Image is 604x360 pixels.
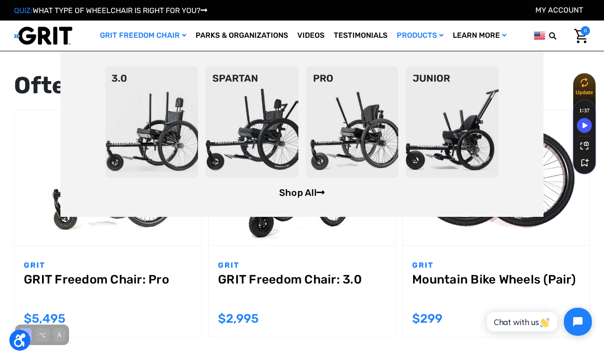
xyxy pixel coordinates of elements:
[14,6,207,15] a: QUIZ:WHAT TYPE OF WHEELCHAIR IS RIGHT FOR YOU?
[105,66,198,178] img: 3point0.png
[191,21,293,51] a: Parks & Organizations
[406,66,499,178] img: junior-chair.png
[412,312,442,326] span: $299
[412,272,580,306] a: Mountain Bike Wheels (Pair),$299.00
[205,66,298,178] img: spartan2.png
[574,29,588,43] img: Cart
[14,73,590,98] div: Often Bought With
[279,187,325,198] a: Shop All
[14,110,201,245] a: GRIT Freedom Chair: Pro,$5,495.00
[218,272,386,306] a: GRIT Freedom Chair: 3.0,$2,995.00
[14,6,33,15] span: QUIZ:
[329,21,392,51] a: Testimonials
[218,260,386,271] p: GRIT
[535,6,583,14] a: Account
[567,26,590,46] a: Cart with 0 items
[24,260,192,271] p: GRIT
[306,66,399,178] img: pro-chair.png
[24,272,192,306] a: GRIT Freedom Chair: Pro,$5,495.00
[95,21,191,51] a: GRIT Freedom Chair
[14,26,72,45] img: GRIT All-Terrain Wheelchair and Mobility Equipment
[553,26,567,46] input: Search
[448,21,511,51] a: Learn More
[581,26,590,35] span: 0
[293,21,329,51] a: Videos
[534,30,545,42] img: us.png
[412,260,580,271] p: GRIT
[24,312,65,326] span: $5,495
[14,116,201,240] img: GRIT Freedom Chair Pro: the Pro model shown including contoured Invacare Matrx seatback, Spinergy...
[218,312,259,326] span: $2,995
[477,300,600,344] iframe: Tidio Chat
[392,21,448,51] a: Products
